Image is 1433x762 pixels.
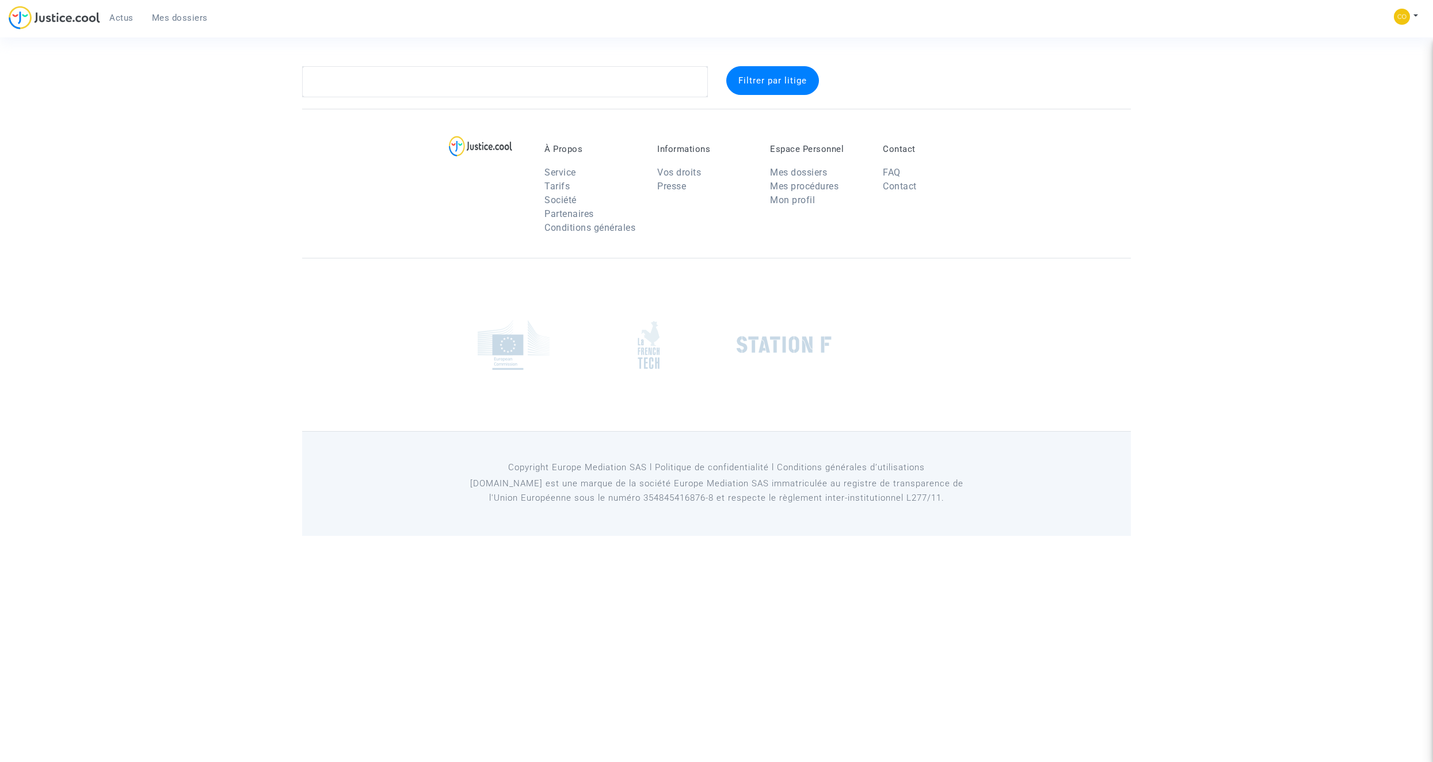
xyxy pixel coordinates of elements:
a: Conditions générales [544,222,635,233]
img: french_tech.png [638,321,660,369]
a: Vos droits [657,167,701,178]
p: Informations [657,144,753,154]
span: Mes dossiers [152,13,208,23]
p: [DOMAIN_NAME] est une marque de la société Europe Mediation SAS immatriculée au registre de tr... [455,477,979,505]
span: Actus [109,13,134,23]
img: jc-logo.svg [9,6,100,29]
img: europe_commision.png [478,320,550,370]
a: Mes dossiers [143,9,217,26]
p: Contact [883,144,978,154]
a: Mes procédures [770,181,839,192]
a: Mes dossiers [770,167,827,178]
a: Service [544,167,576,178]
a: Société [544,195,577,205]
p: À Propos [544,144,640,154]
img: logo-lg.svg [449,136,513,157]
a: Mon profil [770,195,815,205]
img: stationf.png [737,336,832,353]
p: Copyright Europe Mediation SAS l Politique de confidentialité l Conditions générales d’utilisa... [455,460,979,475]
a: Actus [100,9,143,26]
a: FAQ [883,167,901,178]
p: Espace Personnel [770,144,866,154]
a: Partenaires [544,208,594,219]
a: Presse [657,181,686,192]
a: Contact [883,181,917,192]
img: 5a13cfc393247f09c958b2f13390bacc [1394,9,1410,25]
span: Filtrer par litige [738,75,807,86]
a: Tarifs [544,181,570,192]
